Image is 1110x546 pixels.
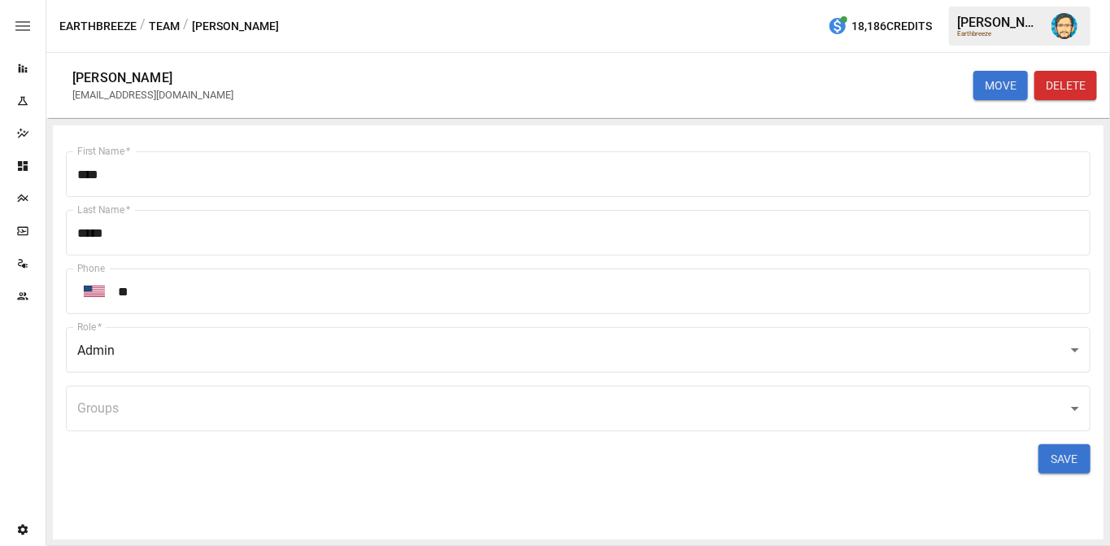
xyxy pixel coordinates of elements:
div: Admin [66,327,1090,373]
button: SAVE [1038,444,1090,474]
div: [PERSON_NAME] [957,15,1042,30]
img: United States [84,286,105,297]
div: [EMAIL_ADDRESS][DOMAIN_NAME] [72,89,233,101]
span: 18,186 Credits [851,16,932,37]
label: Phone [77,261,105,275]
button: DELETE [1034,71,1097,100]
button: Dana Basken [1042,3,1087,49]
button: Team [149,16,180,37]
div: [PERSON_NAME] [72,70,172,85]
label: First Name [77,144,130,158]
div: Earthbreeze [957,30,1042,37]
button: Open flags menu [77,274,111,308]
img: Dana Basken [1051,13,1077,39]
button: Earthbreeze [59,16,137,37]
div: / [183,16,189,37]
button: MOVE [973,71,1028,100]
div: / [140,16,146,37]
label: Last Name [77,203,130,216]
label: Role [77,320,102,334]
button: 18,186Credits [821,11,938,41]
